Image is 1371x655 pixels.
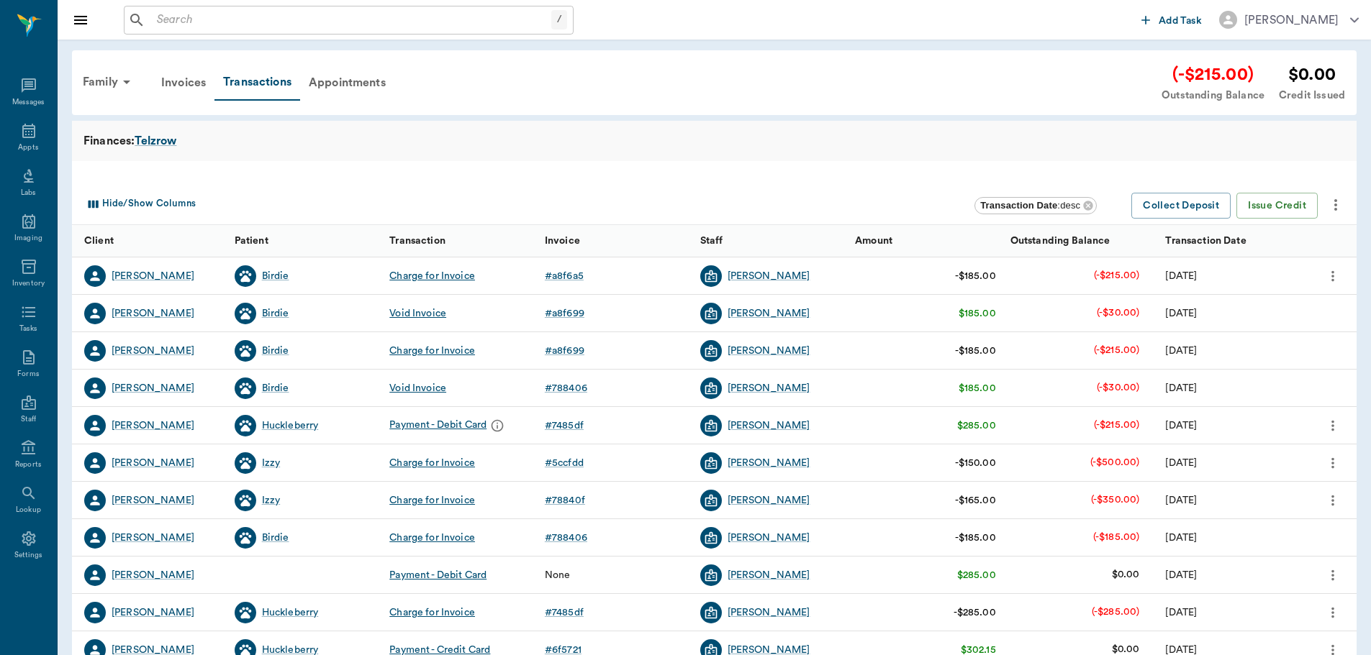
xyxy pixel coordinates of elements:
div: Invoice [538,225,693,257]
div: Tasks [19,324,37,334]
button: Sort [1131,231,1151,251]
button: more [1321,600,1344,625]
div: Charge for Invoice [389,605,475,620]
a: Izzy [262,493,281,508]
a: [PERSON_NAME] [112,531,194,545]
a: [PERSON_NAME] [112,456,194,470]
td: (-$285.00) [1080,593,1151,631]
div: Credit Issued [1279,88,1345,104]
div: 09/23/25 [1165,269,1197,283]
input: Search [151,10,551,30]
a: Telzrow [135,132,176,150]
div: 09/23/25 [1165,531,1197,545]
a: Transactions [214,65,300,101]
a: #7485df [545,605,589,620]
div: [PERSON_NAME] [1244,12,1339,29]
div: # 78840f [545,493,585,508]
div: Birdie [262,269,289,283]
div: Payment - Debit Card [389,568,487,582]
button: more [1321,563,1344,587]
a: Invoices [153,65,214,100]
div: [PERSON_NAME] [112,418,194,433]
td: (-$215.00) [1082,331,1151,370]
div: # 788406 [545,531,587,545]
div: Payment - Debit Card [389,415,508,436]
div: 02/21/25 [1165,568,1197,582]
div: Transaction Date [1158,225,1313,257]
a: [PERSON_NAME] [728,456,810,470]
div: Outstanding Balance [1162,88,1264,104]
div: $185.00 [959,306,996,321]
button: Sort [1333,231,1353,251]
button: Collect Deposit [1131,193,1231,219]
div: $185.00 [959,381,996,395]
div: Charge for Invoice [389,344,475,358]
a: [PERSON_NAME] [728,418,810,433]
div: 09/23/25 [1165,306,1197,321]
a: [PERSON_NAME] [112,344,194,358]
div: (-$215.00) [1162,62,1264,88]
div: Huckleberry [262,605,319,620]
div: $285.00 [957,568,996,582]
button: more [1321,264,1344,288]
a: #5ccfdd [545,456,589,470]
a: [PERSON_NAME] [112,605,194,620]
div: Appts [18,142,38,153]
a: #788406 [545,531,593,545]
a: #a8f699 [545,306,590,321]
td: (-$30.00) [1085,294,1151,332]
div: 09/23/25 [1165,381,1197,395]
div: Staff [21,414,36,425]
a: Birdie [262,306,289,321]
button: Sort [665,231,685,251]
div: # a8f699 [545,306,584,321]
div: Forms [17,369,39,380]
button: Sort [355,231,375,251]
a: [PERSON_NAME] [728,269,810,283]
button: Sort [820,231,841,251]
div: [PERSON_NAME] [112,269,194,283]
button: more [1321,488,1344,513]
a: Birdie [262,381,289,395]
div: # a8f699 [545,344,584,358]
div: Lookup [16,505,41,516]
a: [PERSON_NAME] [112,381,194,395]
div: 02/21/25 [1165,605,1197,620]
div: -$165.00 [955,493,996,508]
div: Staff [700,221,723,261]
div: # a8f6a5 [545,269,584,283]
div: # 5ccfdd [545,456,584,470]
div: Family [74,65,144,99]
a: [PERSON_NAME] [728,493,810,508]
div: Imaging [14,233,42,244]
td: (-$30.00) [1085,369,1151,407]
iframe: Intercom live chat [14,606,49,641]
div: [PERSON_NAME] [728,344,810,358]
div: -$150.00 [955,456,996,470]
div: [PERSON_NAME] [112,568,194,582]
a: #788406 [545,381,593,395]
div: Charge for Invoice [389,531,475,545]
div: Amount [848,225,1003,257]
a: Birdie [262,531,289,545]
div: # 788406 [545,381,587,395]
div: Amount [855,221,892,261]
div: Transaction [382,225,538,257]
div: [PERSON_NAME] [112,306,194,321]
button: Select columns [81,193,199,216]
a: [PERSON_NAME] [728,531,810,545]
a: [PERSON_NAME] [112,493,194,508]
div: [PERSON_NAME] [728,306,810,321]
